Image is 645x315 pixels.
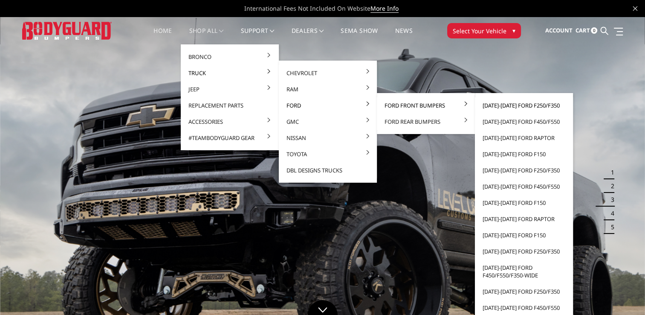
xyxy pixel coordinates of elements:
button: 3 of 5 [606,193,614,207]
a: Cart 0 [575,19,597,42]
a: [DATE]-[DATE] Ford F150 [478,146,570,162]
span: Account [545,26,572,34]
a: [DATE]-[DATE] Ford F450/F550/F350-wide [478,260,570,283]
img: BODYGUARD BUMPERS [22,22,112,39]
a: [DATE]-[DATE] Ford F250/F350 [478,97,570,114]
button: 2 of 5 [606,179,614,193]
a: GMC [282,114,373,130]
a: Ford Front Bumpers [380,97,471,114]
a: Truck [184,65,275,81]
span: Cart [575,26,590,34]
a: Replacement Parts [184,97,275,114]
a: [DATE]-[DATE] Ford F150 [478,227,570,243]
a: [DATE]-[DATE] Ford F150 [478,195,570,211]
button: 4 of 5 [606,207,614,220]
a: Account [545,19,572,42]
a: shop all [189,28,224,44]
span: Select Your Vehicle [453,26,506,35]
a: News [395,28,412,44]
a: Bronco [184,49,275,65]
a: [DATE]-[DATE] Ford F450/F550 [478,178,570,195]
a: [DATE]-[DATE] Ford Raptor [478,130,570,146]
a: Home [153,28,172,44]
a: Toyota [282,146,373,162]
a: SEMA Show [341,28,378,44]
a: Ram [282,81,373,97]
a: #TeamBodyguard Gear [184,130,275,146]
a: [DATE]-[DATE] Ford F450/F550 [478,114,570,130]
a: [DATE]-[DATE] Ford F250/F350 [478,283,570,300]
a: Chevrolet [282,65,373,81]
a: Ford Rear Bumpers [380,114,471,130]
a: [DATE]-[DATE] Ford Raptor [478,211,570,227]
button: 1 of 5 [606,166,614,179]
button: Select Your Vehicle [447,23,521,38]
iframe: Chat Widget [602,274,645,315]
a: More Info [370,4,399,13]
a: Click to Down [308,300,338,315]
a: [DATE]-[DATE] Ford F250/F350 [478,162,570,178]
a: Nissan [282,130,373,146]
a: Accessories [184,114,275,130]
span: ▾ [512,26,515,35]
a: Ford [282,97,373,114]
a: Dealers [292,28,324,44]
button: 5 of 5 [606,220,614,234]
a: Jeep [184,81,275,97]
a: [DATE]-[DATE] Ford F250/F350 [478,243,570,260]
a: DBL Designs Trucks [282,162,373,178]
span: 0 [591,27,597,34]
a: Support [241,28,275,44]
